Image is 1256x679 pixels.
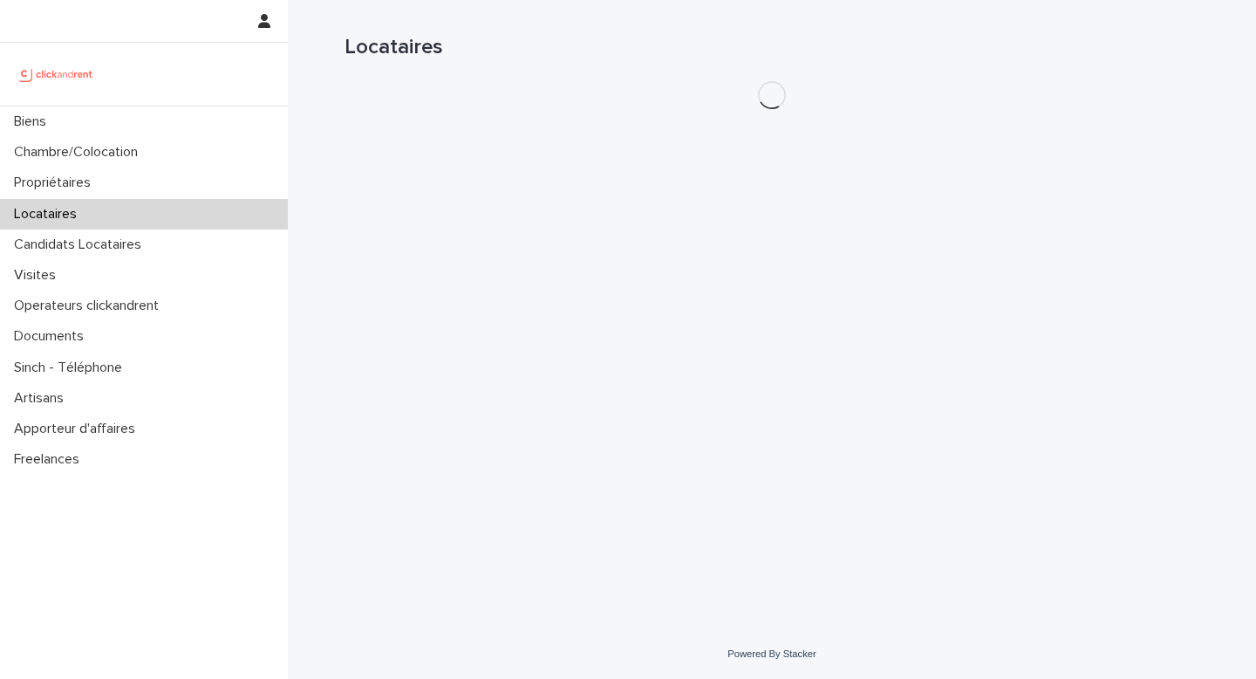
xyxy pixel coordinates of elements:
[345,35,1199,60] h1: Locataires
[7,237,155,253] p: Candidats Locataires
[7,421,149,437] p: Apporteur d'affaires
[7,267,70,284] p: Visites
[7,328,98,345] p: Documents
[14,57,99,92] img: UCB0brd3T0yccxBKYDjQ
[7,360,136,376] p: Sinch - Téléphone
[7,175,105,191] p: Propriétaires
[7,451,93,468] p: Freelances
[7,390,78,407] p: Artisans
[7,144,152,161] p: Chambre/Colocation
[7,206,91,223] p: Locataires
[7,298,173,314] p: Operateurs clickandrent
[7,113,60,130] p: Biens
[727,648,816,659] a: Powered By Stacker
